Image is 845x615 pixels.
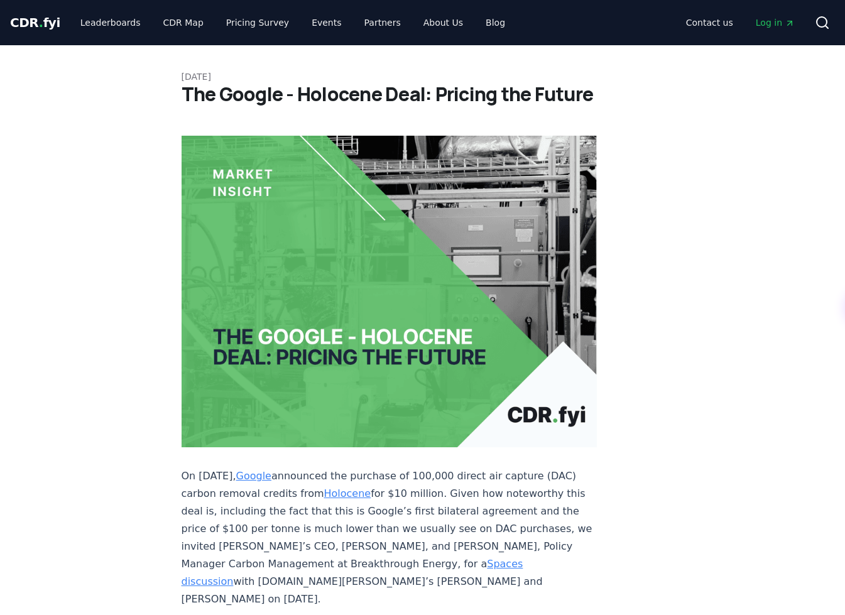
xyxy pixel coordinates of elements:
img: blog post image [182,136,597,447]
a: Events [302,11,351,34]
nav: Main [676,11,805,34]
a: CDR.fyi [10,14,60,31]
p: On [DATE], announced the purchase of 100,000 direct air capture (DAC) carbon removal credits from... [182,467,597,608]
span: Log in [756,16,795,29]
p: [DATE] [182,70,664,83]
span: CDR fyi [10,15,60,30]
a: Contact us [676,11,743,34]
a: Pricing Survey [216,11,299,34]
nav: Main [70,11,515,34]
a: About Us [413,11,473,34]
a: Leaderboards [70,11,151,34]
a: Holocene [324,487,371,499]
a: Log in [746,11,805,34]
a: CDR Map [153,11,214,34]
a: Google [236,470,271,482]
a: Partners [354,11,411,34]
span: . [39,15,43,30]
h1: The Google - Holocene Deal: Pricing the Future [182,83,664,106]
a: Blog [476,11,515,34]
